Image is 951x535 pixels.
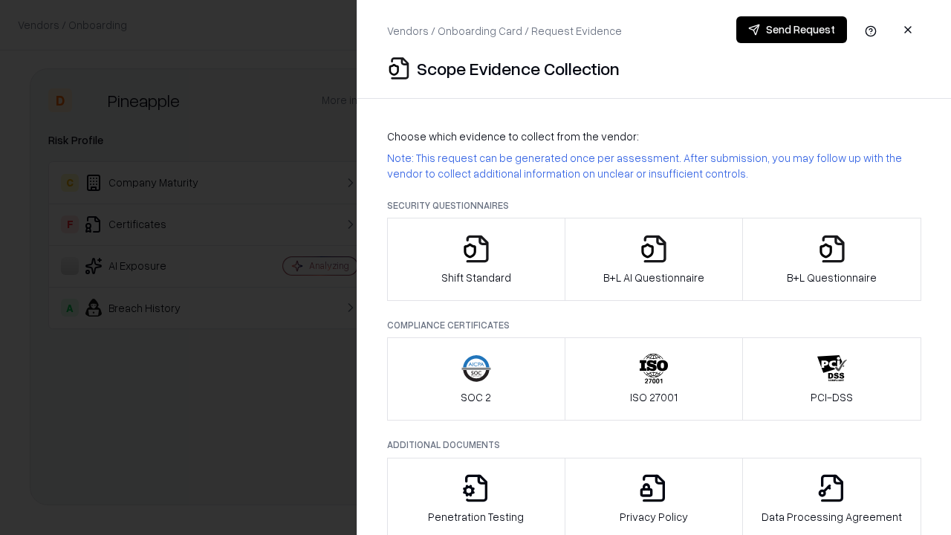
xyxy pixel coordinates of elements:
p: Shift Standard [441,270,511,285]
p: Penetration Testing [428,509,524,525]
p: Vendors / Onboarding Card / Request Evidence [387,23,622,39]
p: Privacy Policy [620,509,688,525]
p: Choose which evidence to collect from the vendor: [387,129,921,144]
p: PCI-DSS [811,389,853,405]
p: Data Processing Agreement [762,509,902,525]
button: B+L Questionnaire [742,218,921,301]
p: Compliance Certificates [387,319,921,331]
button: B+L AI Questionnaire [565,218,744,301]
p: B+L AI Questionnaire [603,270,704,285]
p: B+L Questionnaire [787,270,877,285]
button: Send Request [736,16,847,43]
button: ISO 27001 [565,337,744,421]
button: PCI-DSS [742,337,921,421]
p: Security Questionnaires [387,199,921,212]
p: Scope Evidence Collection [417,56,620,80]
p: SOC 2 [461,389,491,405]
button: Shift Standard [387,218,565,301]
p: Additional Documents [387,438,921,451]
p: Note: This request can be generated once per assessment. After submission, you may follow up with... [387,150,921,181]
button: SOC 2 [387,337,565,421]
p: ISO 27001 [630,389,678,405]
